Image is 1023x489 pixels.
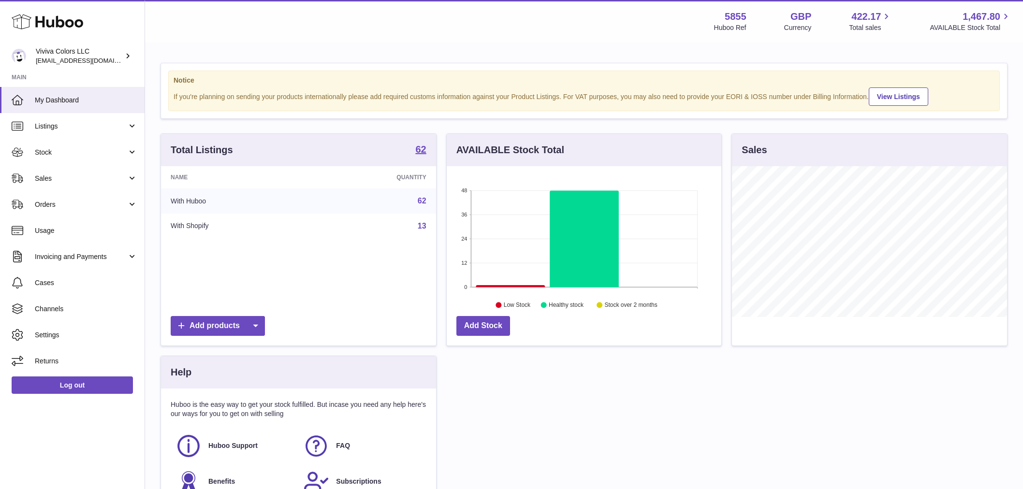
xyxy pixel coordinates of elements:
[418,222,426,230] a: 13
[208,441,258,450] span: Huboo Support
[35,278,137,288] span: Cases
[36,47,123,65] div: Viviva Colors LLC
[171,316,265,336] a: Add products
[174,86,994,106] div: If you're planning on sending your products internationally please add required customs informati...
[415,144,426,156] a: 62
[461,187,467,193] text: 48
[35,252,127,261] span: Invoicing and Payments
[35,174,127,183] span: Sales
[464,284,467,290] text: 0
[35,148,127,157] span: Stock
[456,144,564,157] h3: AVAILABLE Stock Total
[461,260,467,266] text: 12
[35,304,137,314] span: Channels
[930,10,1011,32] a: 1,467.80 AVAILABLE Stock Total
[161,166,309,188] th: Name
[415,144,426,154] strong: 62
[725,10,746,23] strong: 5855
[790,10,811,23] strong: GBP
[171,144,233,157] h3: Total Listings
[549,302,584,309] text: Healthy stock
[963,10,1000,23] span: 1,467.80
[461,212,467,217] text: 36
[208,477,235,486] span: Benefits
[174,76,994,85] strong: Notice
[161,188,309,214] td: With Huboo
[171,366,191,379] h3: Help
[784,23,812,32] div: Currency
[12,376,133,394] a: Log out
[35,357,137,366] span: Returns
[714,23,746,32] div: Huboo Ref
[336,477,381,486] span: Subscriptions
[171,400,426,418] p: Huboo is the easy way to get your stock fulfilled. But incase you need any help here's our ways f...
[742,144,767,157] h3: Sales
[12,49,26,63] img: internalAdmin-5855@internal.huboo.com
[456,316,510,336] a: Add Stock
[161,214,309,239] td: With Shopify
[418,197,426,205] a: 62
[35,331,137,340] span: Settings
[604,302,657,309] text: Stock over 2 months
[851,10,881,23] span: 422.17
[930,23,1011,32] span: AVAILABLE Stock Total
[35,200,127,209] span: Orders
[849,23,892,32] span: Total sales
[461,236,467,242] text: 24
[35,226,137,235] span: Usage
[175,433,293,459] a: Huboo Support
[504,302,531,309] text: Low Stock
[336,441,350,450] span: FAQ
[869,87,928,106] a: View Listings
[36,57,142,64] span: [EMAIL_ADDRESS][DOMAIN_NAME]
[35,122,127,131] span: Listings
[309,166,436,188] th: Quantity
[849,10,892,32] a: 422.17 Total sales
[35,96,137,105] span: My Dashboard
[303,433,421,459] a: FAQ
